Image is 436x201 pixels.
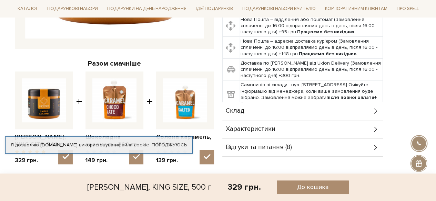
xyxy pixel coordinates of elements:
[92,78,136,122] img: Шоколадна карамель, 260 гр
[152,142,187,148] a: Погоджуюсь
[15,59,214,68] div: Разом смачніше
[297,183,328,191] span: До кошика
[299,51,357,57] b: Працюємо без вихідних.
[87,180,212,194] div: [PERSON_NAME], KING SIZE, 500 г
[104,3,189,14] a: Подарунки на День народження
[277,180,349,194] button: До кошика
[15,133,73,148] a: [PERSON_NAME], KING SIZE, 500 г
[239,58,383,80] td: Доставка по [PERSON_NAME] від Uklon Delivery (Замовлення сплаченні до 16:00 відправляємо день в д...
[226,144,292,150] span: Відгуки та питання (8)
[326,94,374,100] b: після повної оплати
[297,29,356,35] b: Працюємо без вихідних.
[226,108,244,114] span: Склад
[163,78,207,122] img: Солона карамель, 150 гр
[147,71,153,164] span: +
[76,71,82,164] span: +
[394,3,421,14] a: Про Spell
[85,133,143,148] a: Шоколадна карамель, 260 гр
[22,78,66,122] img: Солона карамель, KING SIZE, 500 г
[228,182,261,192] div: 329 грн.
[322,3,390,14] a: Корпоративним клієнтам
[118,142,149,148] a: файли cookie
[240,3,318,14] a: Подарункові набори Вчителю
[193,3,236,14] a: Ідеї подарунків
[226,126,275,132] span: Характеристики
[85,157,117,164] span: 149 грн.
[156,157,187,164] span: 139 грн.
[15,157,46,164] span: 329 грн.
[6,142,192,148] div: Я дозволяю [DOMAIN_NAME] використовувати
[15,3,41,14] a: Каталог
[239,37,383,59] td: Нова Пошта – адресна доставка кур'єром (Замовлення сплаченні до 16:00 відправляємо день в день, п...
[156,133,214,148] a: Солона карамель, 150 гр
[44,3,101,14] a: Подарункові набори
[239,15,383,37] td: Нова Пошта – відділення або поштомат (Замовлення сплаченні до 16:00 відправляємо день в день, піс...
[239,80,383,109] td: Самовивіз зі складу - вул. [STREET_ADDRESS] Очікуйте інформацію від менеджера, коли ваше замовлен...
